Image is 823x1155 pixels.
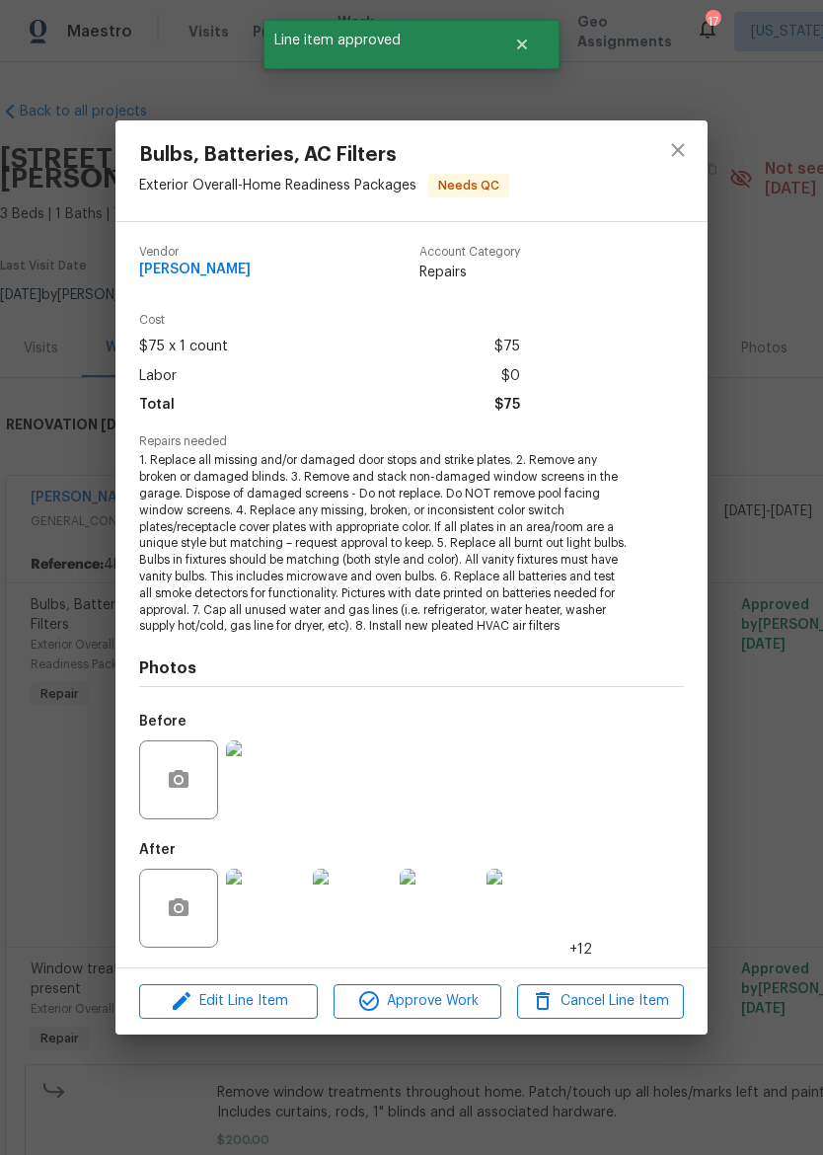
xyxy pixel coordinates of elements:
[139,435,684,448] span: Repairs needed
[139,246,251,259] span: Vendor
[489,25,555,64] button: Close
[706,12,719,32] div: 17
[139,843,176,857] h5: After
[139,658,684,678] h4: Photos
[339,989,494,1014] span: Approve Work
[145,989,312,1014] span: Edit Line Item
[139,179,416,192] span: Exterior Overall - Home Readiness Packages
[523,989,678,1014] span: Cancel Line Item
[654,126,702,174] button: close
[139,362,177,391] span: Labor
[139,333,228,361] span: $75 x 1 count
[139,144,509,166] span: Bulbs, Batteries, AC Filters
[139,391,175,420] span: Total
[139,984,318,1019] button: Edit Line Item
[334,984,500,1019] button: Approve Work
[419,246,520,259] span: Account Category
[494,391,520,420] span: $75
[139,314,520,327] span: Cost
[139,263,251,277] span: [PERSON_NAME]
[430,176,507,195] span: Needs QC
[569,940,592,960] span: +12
[139,452,630,635] span: 1. Replace all missing and/or damaged door stops and strike plates. 2. Remove any broken or damag...
[494,333,520,361] span: $75
[419,263,520,282] span: Repairs
[139,715,187,729] h5: Before
[501,362,520,391] span: $0
[263,20,489,61] span: Line item approved
[517,984,684,1019] button: Cancel Line Item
